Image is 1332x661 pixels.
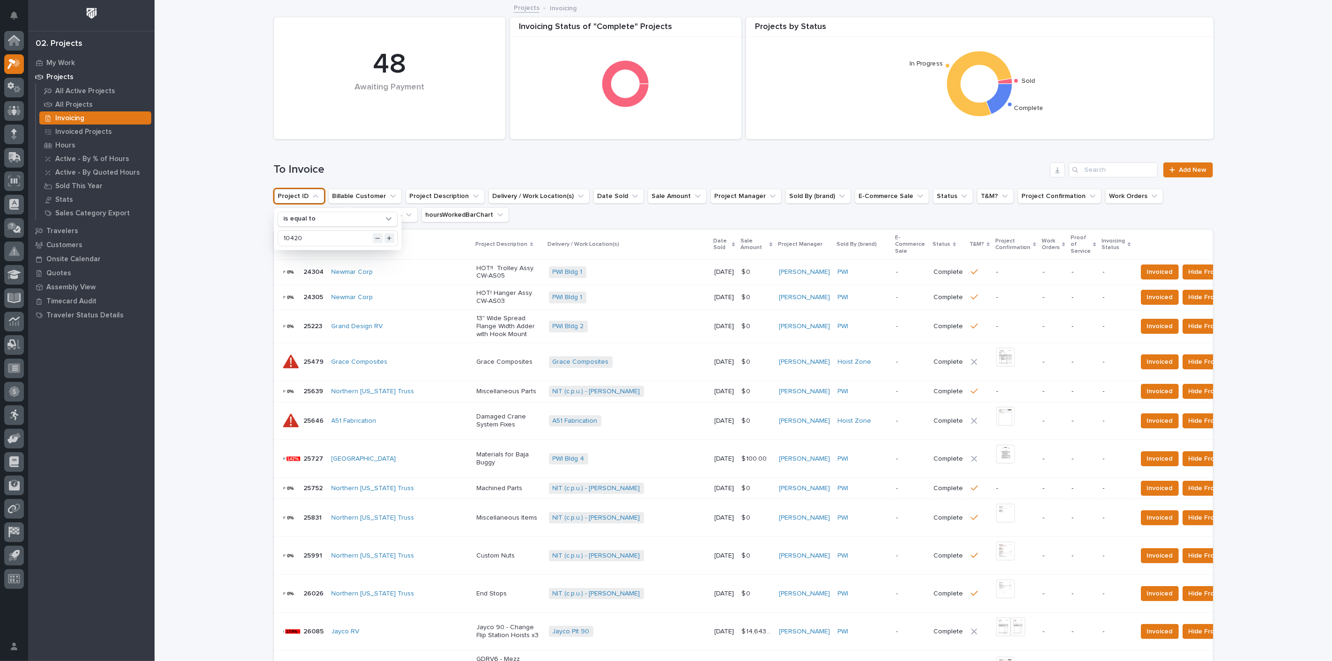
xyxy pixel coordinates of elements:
a: [PERSON_NAME] [779,417,830,425]
button: Invoiced [1141,384,1179,399]
a: Hours [36,139,155,152]
button: E-Commerce Sale [855,189,929,204]
a: Timecard Audit [28,294,155,308]
span: Hide From List [1189,386,1233,397]
p: Customers [46,241,82,250]
h1: To Invoice [274,163,1047,176]
p: $ 0 [742,415,753,425]
button: Proof of Service [274,207,345,222]
a: Grace Composites [332,358,388,366]
span: Hide From List [1189,453,1233,464]
span: Hide From List [1189,483,1233,494]
button: Invoiced [1141,319,1179,334]
a: Stats [36,193,155,206]
a: Quotes [28,266,155,280]
span: Invoiced [1147,626,1173,637]
p: My Work [46,59,75,67]
a: Jayco RV [332,628,360,636]
button: Billable Customer [328,189,402,204]
p: - [1072,455,1095,463]
p: - [1072,552,1095,560]
p: - [1043,388,1064,396]
p: - [1103,552,1130,560]
button: Sold By (brand) [785,189,851,204]
p: [DATE] [715,388,734,396]
a: [GEOGRAPHIC_DATA] [332,455,396,463]
p: - [1043,590,1064,598]
p: Timecard Audit [46,297,96,306]
span: Hide From List [1189,626,1233,637]
a: NIT (c.p.u.) - [PERSON_NAME] [553,485,640,492]
a: [PERSON_NAME] [779,514,830,522]
a: Jayco Plt 90 [553,628,590,636]
p: - [1043,417,1064,425]
div: Projects by Status [746,22,1214,37]
p: Materials for Baja Buggy [477,451,541,467]
p: - [896,323,926,330]
span: Invoiced [1147,415,1173,426]
p: 25639 [304,386,326,396]
a: PWI [838,294,849,301]
p: Complete [934,358,963,366]
a: My Work [28,56,155,70]
p: Complete [934,417,963,425]
a: NIT (c.p.u.) - [PERSON_NAME] [553,590,640,598]
p: - [896,388,926,396]
a: PWI [838,455,849,463]
button: Invoiced [1141,413,1179,428]
a: PWI Bldg 1 [553,294,583,301]
button: Project ID [274,189,325,204]
span: Invoiced [1147,453,1173,464]
p: Travelers [46,227,78,235]
p: [DATE] [715,268,734,276]
a: Sales Category Export [36,206,155,220]
p: [DATE] [715,455,734,463]
p: 25727 [304,453,326,463]
p: - [1043,268,1064,276]
p: All Active Projects [55,87,115,95]
a: PWI [838,323,849,330]
a: Assembly View [28,280,155,294]
tr: 2430424304 Newmar Corp HOT!! Trolley Assy. CW-AS05PWI Bldg 1 [DATE]$ 0$ 0 [PERSON_NAME] PWI -Comp... [274,259,1254,285]
span: Hide From List [1189,321,1233,332]
p: Damaged Crane System Fixes [477,413,541,429]
p: 26085 [304,626,326,636]
p: - [1072,628,1095,636]
button: hoursWorkedBarChart [422,207,509,222]
p: - [1103,417,1130,425]
button: Project Description [406,189,485,204]
p: is equal to [284,215,316,223]
p: - [1103,358,1130,366]
p: Sales Category Export [55,209,130,218]
p: [DATE] [715,323,734,330]
tr: 2602626026 Northern [US_STATE] Truss End StopsNIT (c.p.u.) - [PERSON_NAME] [DATE]$ 0$ 0 [PERSON_N... [274,575,1254,613]
button: Work Orders [1105,189,1163,204]
p: [DATE] [715,294,734,301]
p: 26026 [304,588,326,598]
p: E-Commerce Sale [895,233,927,257]
a: Projects [514,2,540,13]
p: Complete [934,388,963,396]
button: Hide From List [1183,451,1239,466]
p: $ 0 [742,512,753,522]
span: Hide From List [1189,550,1233,561]
a: [PERSON_NAME] [779,268,830,276]
p: - [1072,388,1095,396]
input: Search [1069,162,1158,177]
p: Complete [934,590,963,598]
p: Hours [55,141,75,150]
a: [PERSON_NAME] [779,628,830,636]
a: Active - By % of Hours [36,152,155,165]
p: Date Sold [714,236,730,253]
p: - [1043,552,1064,560]
a: PWI [838,485,849,492]
p: Traveler Status Details [46,311,124,320]
a: Sold This Year [36,179,155,192]
p: HOT!! Trolley Assy. CW-AS05 [477,264,541,280]
p: - [1103,590,1130,598]
p: - [1043,485,1064,492]
p: 13" Wide Spread Flange Width Adder with Hook Mount [477,315,541,338]
button: Hide From List [1183,481,1239,496]
button: Invoiced [1141,264,1179,279]
tr: 2608526085 Jayco RV Jayco 90 - Change Flip Station Hoists x3Jayco Plt 90 [DATE]$ 14,643.00$ 14,64... [274,612,1254,650]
